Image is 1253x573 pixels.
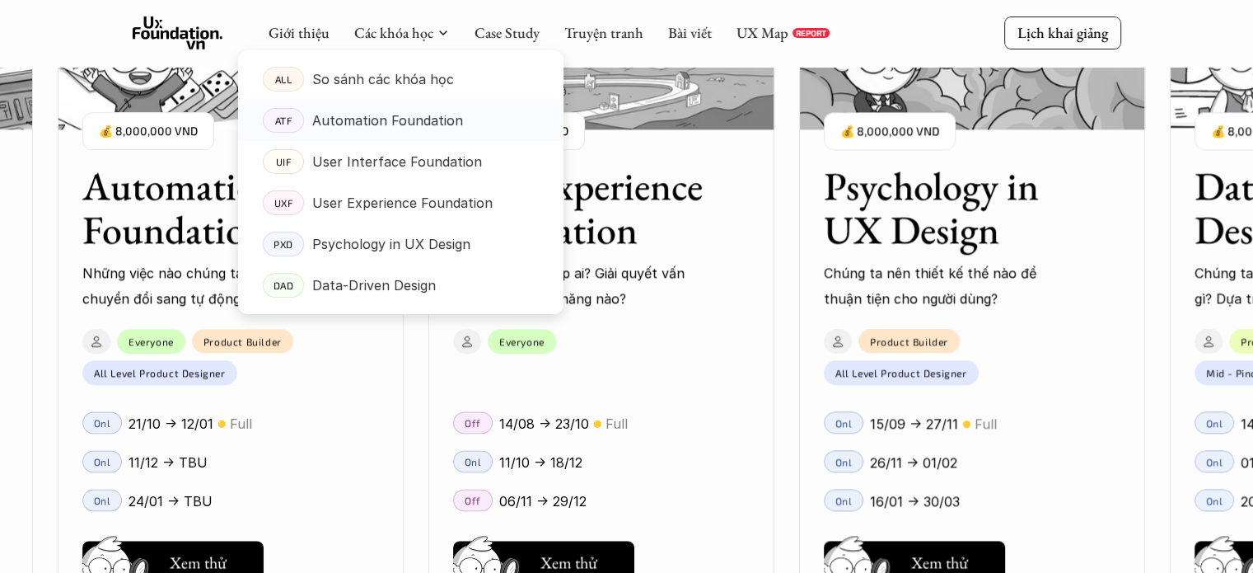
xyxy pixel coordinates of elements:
p: 🟡 [217,418,226,430]
a: Lịch khai giảng [1004,16,1121,49]
p: Những việc nào chúng ta nên chuyển đổi sang tự động hóa? [82,261,321,311]
p: 06/11 -> 29/12 [499,489,587,514]
p: Psychology in UX Design [312,232,470,256]
p: Chúng ta nên thiết kế thế nào để thuận tiện cho người dùng? [824,261,1063,311]
p: Lịch khai giảng [1017,23,1108,42]
a: UX Map [736,23,788,42]
p: All Level Product Designer [835,367,967,378]
p: User Interface Foundation [312,149,482,174]
a: Giới thiệu [269,23,330,42]
p: Onl [1206,456,1223,467]
p: Onl [465,456,482,467]
a: PXDPsychology in UX Design [238,223,563,265]
p: 14/08 -> 23/10 [499,411,589,436]
p: Off [465,495,481,506]
a: DADData-Driven Design [238,265,563,306]
p: 15/09 -> 27/11 [870,411,958,436]
a: ATFAutomation Foundation [238,100,563,141]
p: Data-Driven Design [312,273,436,298]
p: All Level Product Designer [94,367,226,378]
p: Product Builder [870,336,948,347]
p: So sánh các khóa học [312,67,454,92]
p: Everyone [129,336,174,347]
p: ATF [274,115,292,126]
p: User Experience Foundation [312,190,493,215]
p: Chúng ta nên giúp ai? Giải quyết vấn đề gì? Bằng tính năng nào? [453,261,692,311]
p: DAD [273,279,293,291]
p: Off [465,417,481,429]
a: REPORT [792,28,830,38]
p: Automation Foundation [312,108,463,133]
p: PXD [274,238,293,250]
p: Onl [835,495,853,506]
h3: User Experience Foundation [453,164,708,251]
a: ALLSo sánh các khóa học [238,59,563,100]
a: UXFUser Experience Foundation [238,182,563,223]
p: UXF [274,197,292,209]
p: 24/01 -> TBU [129,489,213,514]
a: Các khóa học [354,23,433,42]
p: 🟡 [962,418,970,430]
p: Onl [1206,417,1223,429]
p: Onl [835,456,853,467]
p: Full [230,411,252,436]
a: Bài viết [668,23,712,42]
p: 💰 8,000,000 VND [840,120,939,143]
h3: Psychology in UX Design [824,164,1079,251]
p: Everyone [499,336,545,347]
p: 11/10 -> 18/12 [499,450,582,475]
p: Full [605,411,628,436]
h3: Automation Foundation [82,164,338,251]
a: Case Study [475,23,540,42]
p: Product Builder [203,336,282,347]
p: UIF [275,156,291,167]
p: 🟡 [593,418,601,430]
p: 11/12 -> TBU [129,450,208,475]
p: Onl [835,417,853,429]
p: 16/01 -> 30/03 [870,489,960,514]
p: REPORT [796,28,826,38]
p: ALL [274,73,292,85]
a: Truyện tranh [564,23,643,42]
p: Onl [1206,495,1223,506]
p: Full [975,411,997,436]
p: 21/10 -> 12/01 [129,411,213,436]
a: UIFUser Interface Foundation [238,141,563,182]
p: 26/11 -> 01/02 [870,450,957,475]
